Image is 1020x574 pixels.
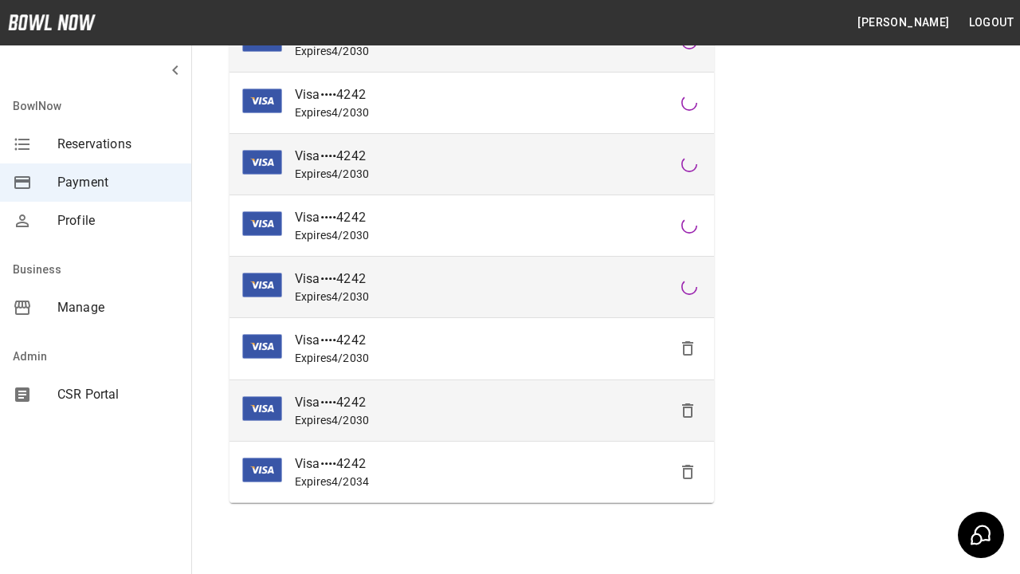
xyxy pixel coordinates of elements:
[295,147,557,166] p: Visa •••• 4242
[295,350,557,366] p: Expires 4 / 2030
[57,298,178,317] span: Manage
[242,88,282,113] img: card
[963,8,1020,37] button: Logout
[295,43,557,59] p: Expires 4 / 2030
[242,396,282,421] img: card
[57,385,178,404] span: CSR Portal
[242,334,282,359] img: card
[851,8,955,37] button: [PERSON_NAME]
[295,412,557,428] p: Expires 4 / 2030
[295,227,557,243] p: Expires 4 / 2030
[57,211,178,230] span: Profile
[295,393,557,412] p: Visa •••• 4242
[242,458,282,482] img: card
[295,208,557,227] p: Visa •••• 4242
[242,150,282,175] img: card
[295,104,557,120] p: Expires 4 / 2030
[674,458,701,486] button: Delete
[242,211,282,236] img: card
[57,173,178,192] span: Payment
[57,135,178,154] span: Reservations
[8,14,96,30] img: logo
[674,335,701,362] button: Delete
[295,85,557,104] p: Visa •••• 4242
[295,474,557,489] p: Expires 4 / 2034
[295,166,557,182] p: Expires 4 / 2030
[295,289,557,305] p: Expires 4 / 2030
[674,397,701,424] button: Delete
[242,273,282,297] img: card
[295,454,557,474] p: Visa •••• 4242
[295,269,557,289] p: Visa •••• 4242
[295,331,557,350] p: Visa •••• 4242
